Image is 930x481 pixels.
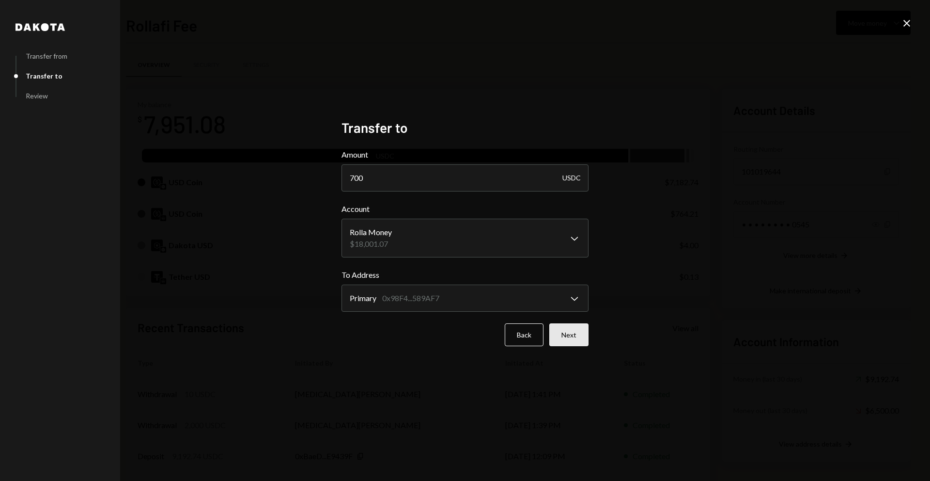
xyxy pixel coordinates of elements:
div: Transfer from [26,52,67,60]
input: Enter amount [341,164,589,192]
div: Review [26,92,48,100]
button: To Address [341,285,589,312]
label: Account [341,203,589,215]
button: Back [505,323,543,346]
div: 0x98F4...589AF7 [382,292,439,304]
button: Next [549,323,589,346]
div: Transfer to [26,72,62,80]
label: Amount [341,149,589,160]
button: Account [341,219,589,257]
div: USDC [562,164,581,192]
h2: Transfer to [341,118,589,137]
label: To Address [341,269,589,281]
